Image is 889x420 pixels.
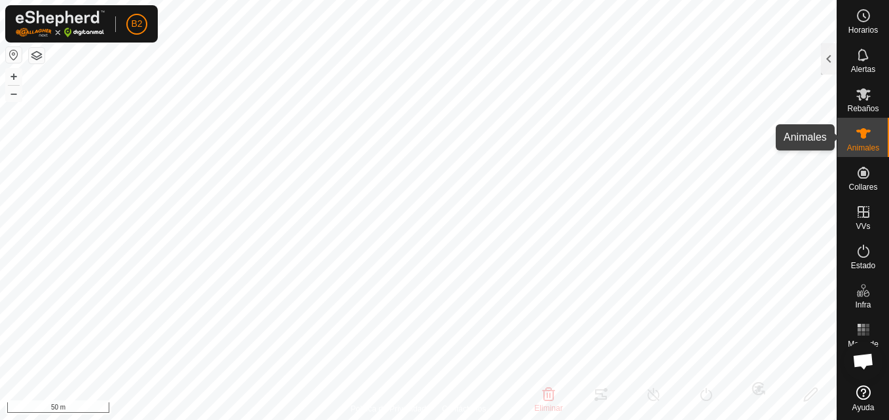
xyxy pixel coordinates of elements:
span: B2 [131,17,142,31]
a: Política de Privacidad [351,403,426,415]
img: Logo Gallagher [16,10,105,37]
button: – [6,86,22,101]
span: Animales [847,144,879,152]
span: Infra [855,301,871,309]
span: Rebaños [847,105,879,113]
div: Chat abierto [844,341,883,381]
span: Alertas [851,65,875,73]
a: Contáctenos [442,403,486,415]
span: Horarios [848,26,878,34]
span: Estado [851,262,875,270]
span: Mapa de Calor [841,340,886,356]
button: Capas del Mapa [29,48,45,63]
a: Ayuda [837,380,889,417]
button: + [6,69,22,84]
span: Collares [848,183,877,191]
span: Ayuda [852,404,875,411]
span: VVs [856,222,870,230]
button: Restablecer Mapa [6,47,22,63]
